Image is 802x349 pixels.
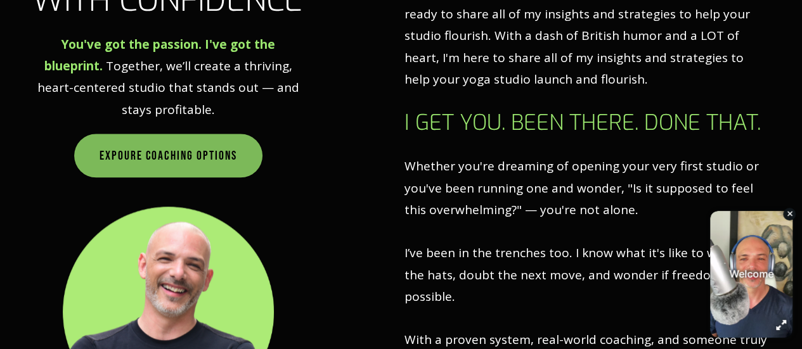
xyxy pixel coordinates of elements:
h3: i get you. Been there. Done that. [404,110,770,135]
iframe: chipbot-button-iframe [704,204,799,346]
p: Together, we’ll create a thriving, heart-centered studio that stands out — and stays profitable. [32,34,305,120]
strong: You've got the passion. I've got the blueprint. [44,36,278,74]
a: EXPOURE COACHING OPTIONS [74,134,262,178]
